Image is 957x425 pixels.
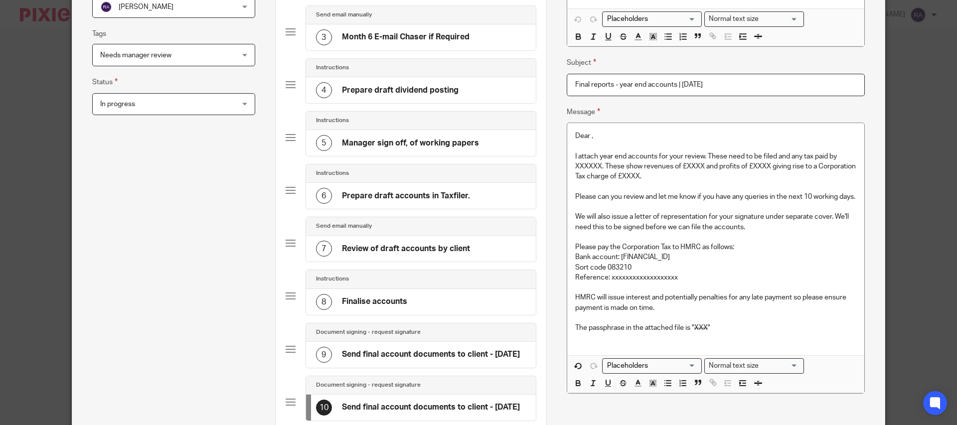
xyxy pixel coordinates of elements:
[604,14,696,24] input: Search for option
[342,349,520,360] h4: Send final account documents to client - [DATE]
[316,400,332,416] div: 10
[316,11,372,19] h4: Send email manually
[92,29,106,39] label: Tags
[316,222,372,230] h4: Send email manually
[342,402,520,413] h4: Send final account documents to client - [DATE]
[342,138,479,148] h4: Manager sign off, of working papers
[316,294,332,310] div: 8
[567,57,596,68] label: Subject
[92,76,118,88] label: Status
[342,191,470,201] h4: Prepare draft accounts in Taxfiler.
[316,188,332,204] div: 6
[704,11,804,27] div: Search for option
[316,328,421,336] h4: Document signing - request signature
[100,101,135,108] span: In progress
[704,358,804,374] div: Text styles
[316,135,332,151] div: 5
[316,275,349,283] h4: Instructions
[575,323,856,333] p: The passphrase in the attached file is " "
[694,324,708,331] s: XXX
[316,347,332,363] div: 9
[575,292,856,313] p: HMRC will issue interest and potentially penalties for any late payment so please ensure payment ...
[316,241,332,257] div: 7
[567,106,600,118] label: Message
[707,14,761,24] span: Normal text size
[575,212,856,232] p: We will also issue a letter of representation for your signature under separate cover. We'll need...
[602,358,702,374] div: Placeholders
[602,11,702,27] div: Placeholders
[762,14,798,24] input: Search for option
[575,242,856,252] p: Please pay the Corporation Tax to HMRC as follows:
[342,244,470,254] h4: Review of draft accounts by client
[575,273,856,283] p: Reference: xxxxxxxxxxxxxxxxxxx
[575,131,856,141] p: Dear ,
[316,29,332,45] div: 3
[602,11,702,27] div: Search for option
[602,358,702,374] div: Search for option
[316,64,349,72] h4: Instructions
[100,52,171,59] span: Needs manager review
[704,358,804,374] div: Search for option
[119,3,173,10] span: [PERSON_NAME]
[342,296,407,307] h4: Finalise accounts
[707,361,761,371] span: Normal text size
[316,82,332,98] div: 4
[575,263,856,273] p: Sort code 083210
[567,74,865,96] input: Insert subject
[342,32,470,42] h4: Month 6 E-mail Chaser if Required
[342,85,459,96] h4: Prepare draft dividend posting
[762,361,798,371] input: Search for option
[604,361,696,371] input: Search for option
[316,117,349,125] h4: Instructions
[704,11,804,27] div: Text styles
[575,252,856,262] p: Bank account: [FINANCIAL_ID]
[316,381,421,389] h4: Document signing - request signature
[575,151,856,182] p: I attach year end accounts for your review. These need to be filed and any tax paid by XXXXXX. Th...
[100,1,112,13] img: svg%3E
[575,192,856,202] p: Please can you review and let me know if you have any queries in the next 10 working days.
[316,169,349,177] h4: Instructions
